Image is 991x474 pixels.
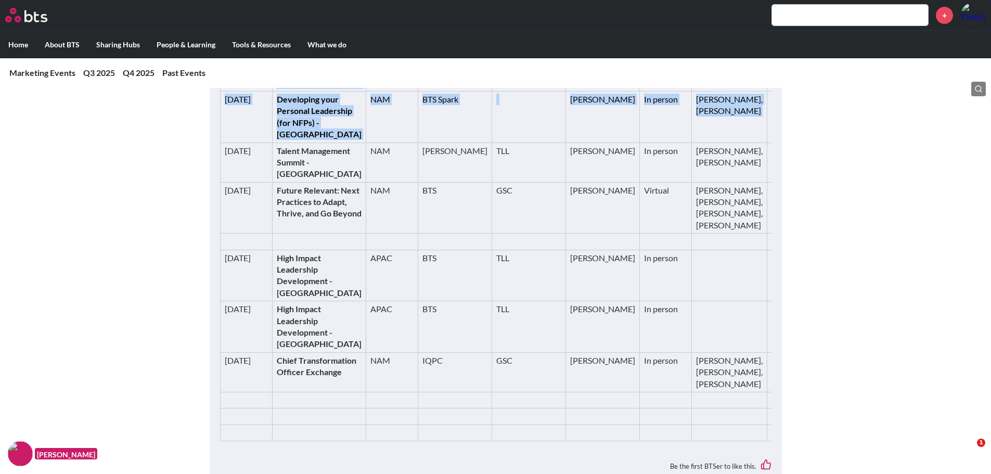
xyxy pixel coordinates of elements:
[220,91,272,143] td: [DATE]
[366,91,418,143] td: NAM
[9,68,75,78] a: Marketing Events
[220,250,272,301] td: [DATE]
[366,250,418,301] td: APAC
[277,355,356,377] strong: Chief Transformation Officer Exchange
[366,143,418,182] td: NAM
[936,7,953,24] a: +
[224,31,299,58] label: Tools & Resources
[418,143,492,182] td: [PERSON_NAME]
[565,143,639,182] td: [PERSON_NAME]
[277,94,362,139] strong: Developing your Personal Leadership (for NFPs) - [GEOGRAPHIC_DATA]
[366,352,418,392] td: NAM
[366,301,418,353] td: APAC
[961,3,986,28] a: Profile
[36,31,88,58] label: About BTS
[691,352,767,392] td: [PERSON_NAME], [PERSON_NAME], [PERSON_NAME]
[639,250,691,301] td: In person
[83,68,115,78] a: Q3 2025
[977,439,985,447] span: 1
[639,143,691,182] td: In person
[565,91,639,143] td: [PERSON_NAME]
[956,439,981,464] iframe: Intercom live chat
[492,301,565,353] td: TLL
[492,143,565,182] td: TLL
[492,352,565,392] td: GSC
[220,352,272,392] td: [DATE]
[277,185,362,219] strong: Future Relevant: Next Practices to Adapt, Thrive, and Go Beyond
[5,8,67,22] a: Go home
[418,250,492,301] td: BTS
[220,301,272,353] td: [DATE]
[639,182,691,234] td: Virtual
[88,31,148,58] label: Sharing Hubs
[691,91,767,143] td: [PERSON_NAME], [PERSON_NAME]
[565,250,639,301] td: [PERSON_NAME]
[691,143,767,182] td: [PERSON_NAME], [PERSON_NAME]
[418,352,492,392] td: IQPC
[8,441,33,466] img: F
[565,182,639,234] td: [PERSON_NAME]
[961,3,986,28] img: Christine Hayward
[366,182,418,234] td: NAM
[220,143,272,182] td: [DATE]
[639,301,691,353] td: In person
[277,253,362,298] strong: High Impact Leadership Development - [GEOGRAPHIC_DATA]
[148,31,224,58] label: People & Learning
[565,352,639,392] td: [PERSON_NAME]
[418,182,492,234] td: BTS
[5,8,47,22] img: BTS Logo
[35,448,97,460] figcaption: [PERSON_NAME]
[277,146,362,179] strong: Talent Management Summit - [GEOGRAPHIC_DATA]
[162,68,205,78] a: Past Events
[565,301,639,353] td: [PERSON_NAME]
[123,68,155,78] a: Q4 2025
[639,352,691,392] td: In person
[299,31,355,58] label: What we do
[639,91,691,143] td: In person
[220,182,272,234] td: [DATE]
[418,301,492,353] td: BTS
[691,182,767,234] td: [PERSON_NAME], [PERSON_NAME], [PERSON_NAME], [PERSON_NAME]
[418,91,492,143] td: BTS Spark
[492,250,565,301] td: TLL
[492,182,565,234] td: GSC
[277,304,362,349] strong: High Impact Leadership Development - [GEOGRAPHIC_DATA]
